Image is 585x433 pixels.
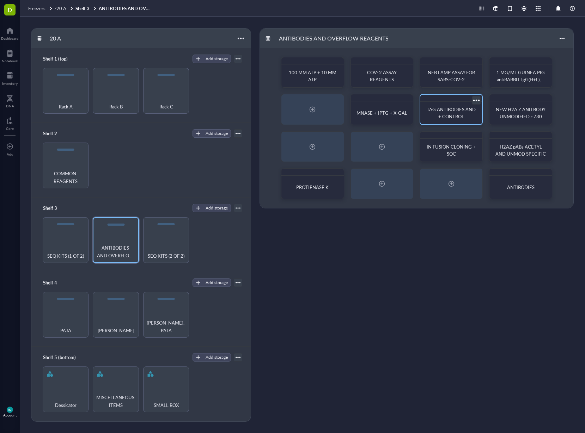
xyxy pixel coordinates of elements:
[40,352,82,362] div: Shelf 5 (bottom)
[96,394,135,409] span: MISCELLANEOUS ITEMS
[193,353,231,362] button: Add storage
[46,170,85,185] span: COMMON REAGENTS
[55,5,66,12] span: -20 A
[206,205,228,211] div: Add storage
[428,69,476,90] span: NEB LAMP ASSAY FOR SARS-COV-2 REAGENTS
[2,48,18,63] a: Notebook
[193,204,231,212] button: Add storage
[28,5,53,12] a: Freezers
[7,152,13,156] div: Add
[206,130,228,137] div: Add storage
[40,278,82,288] div: Shelf 4
[28,5,45,12] span: Freezers
[193,278,231,287] button: Add storage
[206,56,228,62] div: Add storage
[507,184,535,190] span: ANTIBODIES
[496,106,547,127] span: NEW H2A.Z ANITBODY UNMODIFIED ~730 ng/uL
[6,115,14,131] a: Core
[154,401,179,409] span: SMALL BOX
[427,106,477,120] span: TAG ANTIBODIES AND + CONTROL
[98,327,134,334] span: [PERSON_NAME]
[296,184,329,190] span: PROTIENASE K
[193,129,231,138] button: Add storage
[1,25,19,40] a: Dashboard
[40,203,82,213] div: Shelf 3
[193,55,231,63] button: Add storage
[8,408,12,412] span: RD
[206,280,228,286] div: Add storage
[159,103,173,111] span: Rack C
[276,32,392,44] div: ANTIBODIES AND OVERFLOW REAGENTS
[75,5,152,12] a: Shelf 3ANTIBODIES AND OVERFLOW REAGENTS
[6,126,14,131] div: Core
[8,5,12,14] span: D
[109,103,123,111] span: Rack B
[1,36,19,40] div: Dashboard
[2,59,18,63] div: Notebook
[427,143,477,157] span: IN FUSION CLONING + SOC
[206,354,228,360] div: Add storage
[60,327,71,334] span: PAJA
[2,81,18,86] div: Inventory
[47,252,84,260] span: SEQ KITS (1 OF 2)
[59,103,73,111] span: Rack A
[289,69,337,83] span: 100 MM ATP + 10 MM ATP
[3,413,17,417] div: Account
[148,252,184,260] span: SEQ KITS (2 OF 2)
[367,69,397,83] span: COV-2 ASSAY REAGENTS
[6,93,14,108] a: DNA
[40,54,82,64] div: Shelf 1 (top)
[357,109,407,116] span: MNASE + IPTG + X-GAL
[146,319,186,334] span: [PERSON_NAME], PAJA
[6,104,14,108] div: DNA
[44,32,87,44] div: -20 A
[55,401,77,409] span: Dessicator
[55,5,74,12] a: -20 A
[2,70,18,86] a: Inventory
[495,143,546,157] span: H2AZ pABs ACETYL AND UNMOD SPECIFIC
[40,128,82,138] div: Shelf 2
[496,69,546,97] span: 1 MG/ML GUINEA PIG antiRABBIT IgG(H+L), 1 MG/ML IgG RABBIT SERUM
[96,244,135,259] span: ANTIBODIES AND OVERFLOW REAGENTS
